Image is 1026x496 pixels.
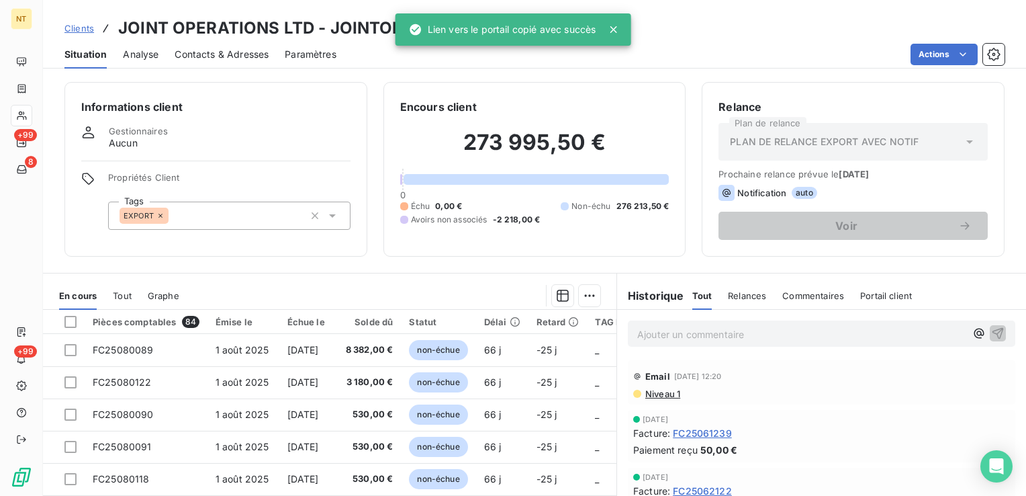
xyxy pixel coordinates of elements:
span: non-échue [409,372,467,392]
span: -25 j [537,473,557,485]
span: FC25080090 [93,409,154,420]
span: [DATE] [643,415,668,423]
img: Logo LeanPay [11,466,32,488]
span: 1 août 2025 [216,441,269,452]
span: Prochaine relance prévue le [718,169,988,179]
div: Émise le [216,317,271,327]
span: 8 382,00 € [341,343,393,357]
span: Facture : [633,426,670,440]
span: FC25080118 [93,473,150,485]
span: 276 213,50 € [616,200,669,212]
span: 50,00 € [700,443,737,457]
h2: 273 995,50 € [400,129,669,169]
span: FC25080091 [93,441,152,452]
span: Email [645,371,670,382]
span: Échu [411,200,430,212]
span: Gestionnaires [109,126,168,136]
span: [DATE] [287,409,319,420]
span: _ [595,376,599,388]
span: auto [792,187,817,199]
span: 1 août 2025 [216,473,269,485]
span: Tout [692,290,712,301]
span: Graphe [148,290,179,301]
h6: Historique [617,288,684,304]
span: 530,00 € [341,472,393,486]
span: FC25080122 [93,376,152,388]
button: Voir [718,212,988,240]
span: EXPORT [124,212,154,220]
div: NT [11,8,32,30]
span: Niveau 1 [644,388,680,399]
div: Statut [409,317,467,327]
span: 66 j [484,473,502,485]
a: Clients [64,22,94,35]
span: non-échue [409,437,467,457]
span: +99 [14,345,37,358]
span: 66 j [484,409,502,420]
span: 0 [400,190,406,200]
span: Aucun [109,136,138,150]
div: Open Intercom Messenger [980,450,1013,483]
div: Solde dû [341,317,393,327]
span: FC25061239 [673,426,732,440]
span: [DATE] [287,473,319,485]
h6: Relance [718,99,988,115]
span: [DATE] [643,473,668,481]
div: Retard [537,317,579,327]
div: Lien vers le portail copié avec succès [409,17,596,42]
div: Pièces comptables [93,316,199,328]
span: -25 j [537,376,557,388]
span: _ [595,409,599,420]
div: Échue le [287,317,325,327]
span: Notification [737,188,786,198]
span: 530,00 € [341,408,393,421]
span: Avoirs non associés [411,214,487,226]
div: TAG Facture [595,317,666,327]
h6: Encours client [400,99,477,115]
span: Analyse [123,48,158,61]
span: -2 218,00 € [493,214,541,226]
span: 3 180,00 € [341,376,393,389]
span: 1 août 2025 [216,344,269,356]
span: Clients [64,23,94,34]
span: Paramètres [285,48,336,61]
span: _ [595,344,599,356]
span: Situation [64,48,107,61]
span: [DATE] 12:20 [674,372,722,380]
h3: JOINT OPERATIONS LTD - JOINTOPERATIONS [118,16,487,40]
span: 1 août 2025 [216,376,269,388]
span: _ [595,441,599,452]
span: non-échue [409,405,467,425]
span: Tout [113,290,132,301]
span: 0,00 € [435,200,462,212]
span: FC25080089 [93,344,154,356]
span: 1 août 2025 [216,409,269,420]
span: Paiement reçu [633,443,698,457]
span: Commentaires [782,290,844,301]
span: 84 [182,316,199,328]
span: non-échue [409,469,467,489]
div: Délai [484,317,520,327]
span: 530,00 € [341,440,393,454]
span: Contacts & Adresses [175,48,269,61]
span: PLAN DE RELANCE EXPORT AVEC NOTIF [730,135,919,149]
span: 66 j [484,376,502,388]
span: -25 j [537,344,557,356]
span: non-échue [409,340,467,360]
span: 66 j [484,441,502,452]
span: [DATE] [287,376,319,388]
span: +99 [14,129,37,141]
h6: Informations client [81,99,351,115]
span: 8 [25,156,37,168]
span: -25 j [537,409,557,420]
input: Ajouter une valeur [169,210,179,222]
span: Relances [728,290,766,301]
button: Actions [911,44,978,65]
span: Propriétés Client [108,172,351,191]
span: Non-échu [571,200,610,212]
span: En cours [59,290,97,301]
span: [DATE] [287,441,319,452]
span: Voir [735,220,958,231]
span: -25 j [537,441,557,452]
span: Portail client [860,290,912,301]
